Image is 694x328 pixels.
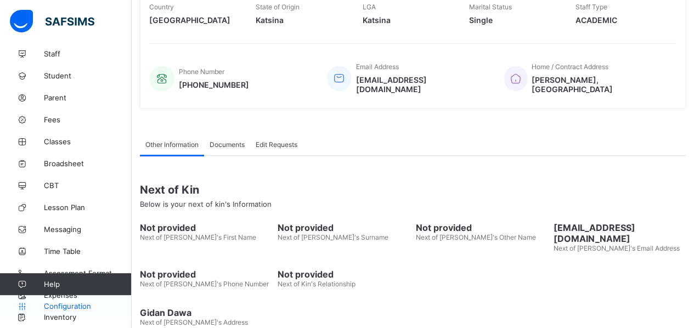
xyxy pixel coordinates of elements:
span: LGA [362,3,375,11]
span: Not provided [278,269,410,280]
span: [EMAIL_ADDRESS][DOMAIN_NAME] [554,222,686,244]
span: Other Information [145,140,199,149]
span: Parent [44,93,132,102]
span: Next of [PERSON_NAME]'s Address [140,318,248,326]
span: [EMAIL_ADDRESS][DOMAIN_NAME] [356,75,488,94]
span: [PHONE_NUMBER] [179,80,249,89]
span: Staff [44,49,132,58]
span: Home / Contract Address [532,63,608,71]
span: Assessment Format [44,269,132,278]
span: Next of Kin's Relationship [278,280,356,288]
span: ACADEMIC [575,15,665,25]
span: [PERSON_NAME], [GEOGRAPHIC_DATA] [532,75,665,94]
span: Country [149,3,174,11]
span: Katsina [362,15,452,25]
span: Help [44,280,131,289]
span: Messaging [44,225,132,234]
span: Configuration [44,302,131,310]
span: Gidan Dawa [140,307,686,318]
span: Edit Requests [256,140,297,149]
span: Katsina [256,15,346,25]
span: Documents [210,140,245,149]
span: Time Table [44,247,132,256]
span: Next of [PERSON_NAME]'s Surname [278,233,388,241]
span: [GEOGRAPHIC_DATA] [149,15,239,25]
span: Not provided [140,222,272,233]
span: Student [44,71,132,80]
img: safsims [10,10,94,33]
span: Classes [44,137,132,146]
span: Below is your next of kin's Information [140,200,272,208]
span: Marital Status [469,3,512,11]
span: Staff Type [575,3,607,11]
span: Not provided [140,269,272,280]
span: Broadsheet [44,159,132,168]
span: Next of Kin [140,183,686,196]
span: Lesson Plan [44,203,132,212]
span: Fees [44,115,132,124]
span: Next of [PERSON_NAME]'s Phone Number [140,280,269,288]
span: Not provided [278,222,410,233]
span: Next of [PERSON_NAME]'s Other Name [416,233,536,241]
span: Email Address [356,63,398,71]
span: Phone Number [179,67,224,76]
span: Next of [PERSON_NAME]'s First Name [140,233,256,241]
span: Not provided [416,222,548,233]
span: Next of [PERSON_NAME]'s Email Address [554,244,680,252]
span: State of Origin [256,3,300,11]
span: CBT [44,181,132,190]
span: Single [469,15,559,25]
span: Inventory [44,313,132,321]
